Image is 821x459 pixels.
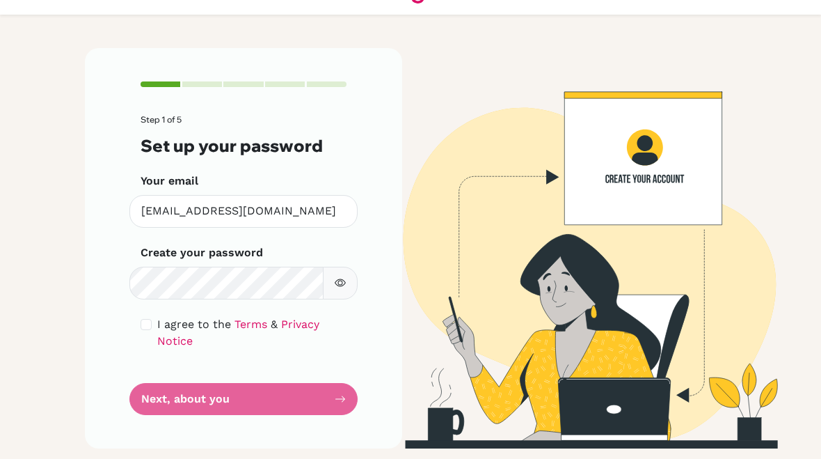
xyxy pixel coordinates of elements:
[129,195,358,228] input: Insert your email*
[271,318,278,331] span: &
[157,318,319,348] a: Privacy Notice
[157,318,231,331] span: I agree to the
[141,244,263,261] label: Create your password
[141,114,182,125] span: Step 1 of 5
[141,136,346,156] h3: Set up your password
[234,318,267,331] a: Terms
[141,173,198,189] label: Your email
